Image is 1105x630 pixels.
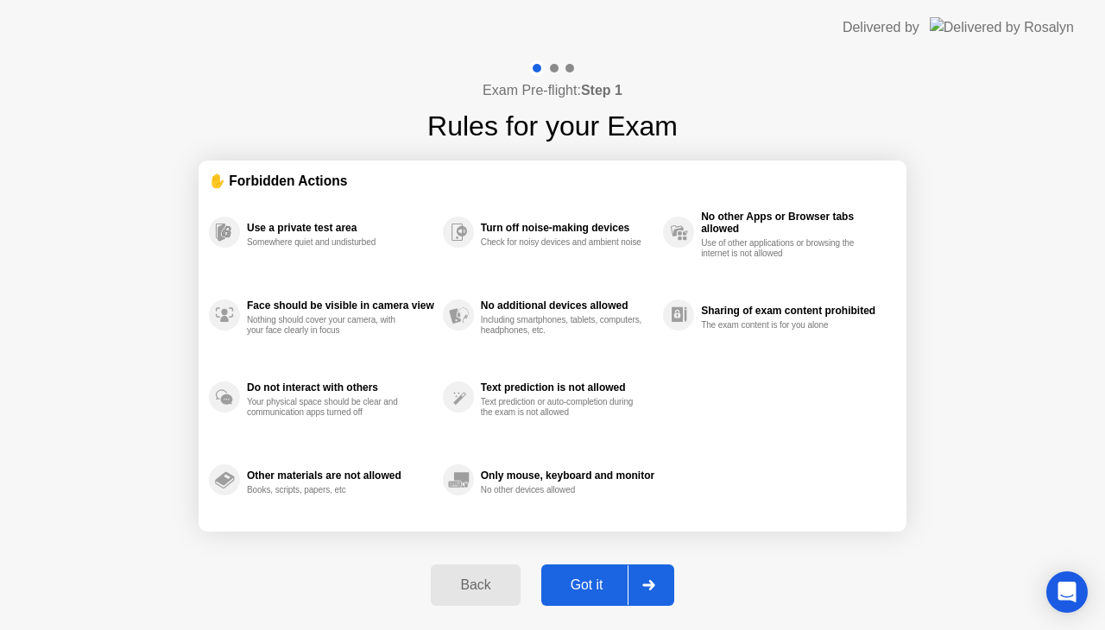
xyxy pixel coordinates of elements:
img: Delivered by Rosalyn [930,17,1074,37]
div: No additional devices allowed [481,299,654,312]
div: Do not interact with others [247,381,434,394]
div: The exam content is for you alone [701,320,864,331]
div: No other Apps or Browser tabs allowed [701,211,887,235]
div: Text prediction or auto-completion during the exam is not allowed [481,397,644,418]
div: Check for noisy devices and ambient noise [481,237,644,248]
div: Got it [546,577,628,593]
button: Got it [541,564,674,606]
div: Back [436,577,515,593]
div: Delivered by [843,17,919,38]
button: Back [431,564,520,606]
div: Use a private test area [247,222,434,234]
div: Text prediction is not allowed [481,381,654,394]
div: Face should be visible in camera view [247,299,434,312]
div: Including smartphones, tablets, computers, headphones, etc. [481,315,644,336]
div: Use of other applications or browsing the internet is not allowed [701,238,864,259]
div: Open Intercom Messenger [1046,571,1088,613]
div: ✋ Forbidden Actions [209,171,896,191]
div: Turn off noise-making devices [481,222,654,234]
h1: Rules for your Exam [427,105,678,147]
div: Only mouse, keyboard and monitor [481,469,654,482]
div: Sharing of exam content prohibited [701,305,887,317]
div: Books, scripts, papers, etc [247,485,410,495]
div: Somewhere quiet and undisturbed [247,237,410,248]
div: Your physical space should be clear and communication apps turned off [247,397,410,418]
h4: Exam Pre-flight: [483,80,622,101]
div: Nothing should cover your camera, with your face clearly in focus [247,315,410,336]
div: Other materials are not allowed [247,469,434,482]
div: No other devices allowed [481,485,644,495]
b: Step 1 [581,83,622,98]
